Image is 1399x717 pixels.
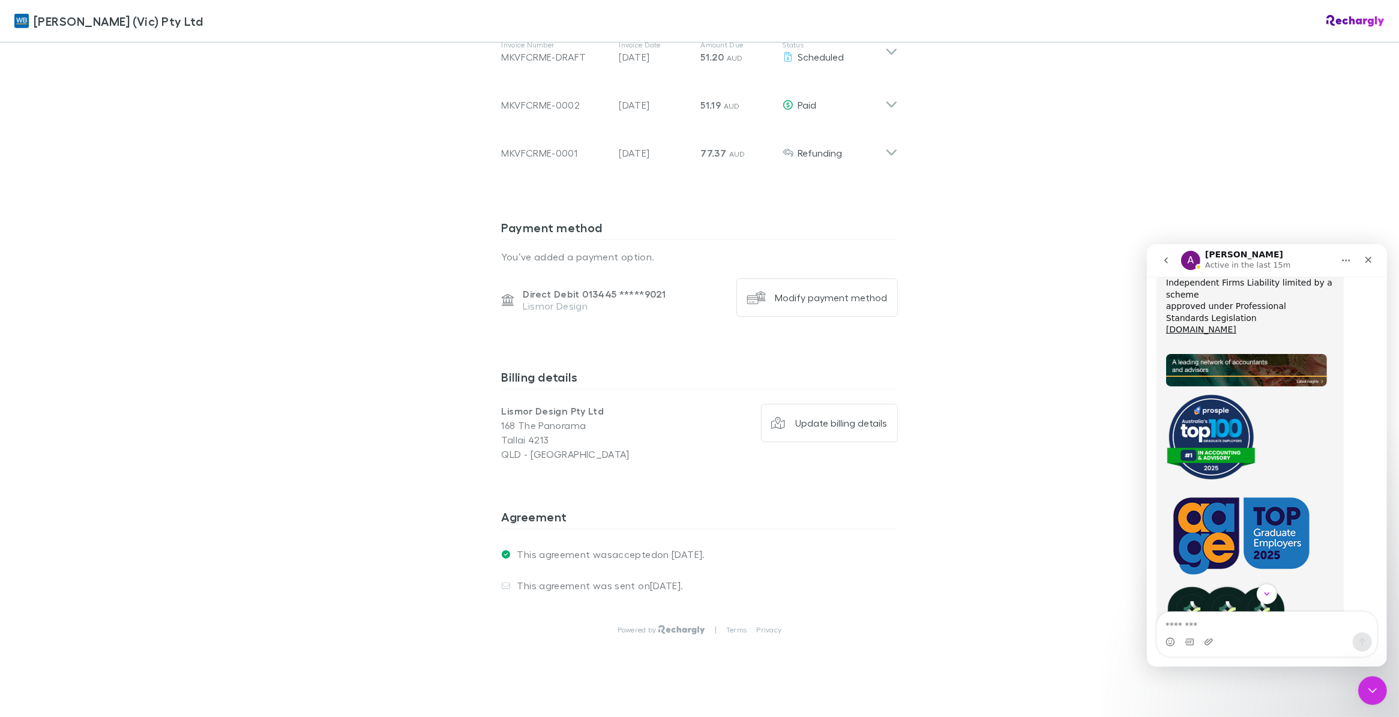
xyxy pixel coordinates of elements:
[38,393,47,403] button: Gif picker
[206,388,225,407] button: Send a message…
[502,220,898,239] h3: Payment method
[510,580,684,592] p: This agreement was sent on [DATE] .
[726,625,747,635] a: Terms
[34,12,203,30] span: [PERSON_NAME] (Vic) Pty Ltd
[502,509,898,529] h3: Agreement
[502,433,700,447] p: Tallai 4213
[724,101,740,110] span: AUD
[727,53,743,62] span: AUD
[619,50,691,64] p: [DATE]
[502,50,610,64] div: MKVFCRME-DRAFT
[798,51,844,62] span: Scheduled
[57,393,67,403] button: Upload attachment
[798,147,843,158] span: Refunding
[756,625,781,635] a: Privacy
[492,28,907,76] div: Invoice NumberMKVFCRME-DRAFTInvoice Date[DATE]Amount Due51.20 AUDStatusScheduled
[701,40,773,50] p: Amount Due
[736,278,898,317] button: Modify payment method
[658,625,705,635] img: Rechargly Logo
[502,418,700,433] p: 168 The Panorama
[729,149,745,158] span: AUD
[19,393,28,403] button: Emoji picker
[502,370,898,389] h3: Billing details
[523,288,666,300] p: Direct Debit 013445 ***** 9021
[110,340,130,360] button: Scroll to bottom
[502,404,700,418] p: Lismor Design Pty Ltd
[19,80,89,90] a: [DOMAIN_NAME]
[510,548,705,560] p: This agreement was accepted on [DATE] .
[1147,244,1387,667] iframe: Intercom live chat
[783,40,885,50] p: Status
[775,292,888,304] div: Modify payment method
[10,368,230,388] textarea: Message…
[701,51,724,63] span: 51.20
[701,99,721,111] span: 51.19
[619,98,691,112] p: [DATE]
[502,447,700,461] p: QLD - [GEOGRAPHIC_DATA]
[796,417,888,429] div: Update billing details
[1326,15,1385,27] img: Rechargly Logo
[701,147,727,159] span: 77.37
[798,99,817,110] span: Paid
[761,404,898,442] button: Update billing details
[618,625,659,635] p: Powered by
[619,40,691,50] p: Invoice Date
[502,40,610,50] p: Invoice Number
[14,14,29,28] img: William Buck (Vic) Pty Ltd's Logo
[715,625,717,635] p: |
[502,146,610,160] div: MKVFCRME-0001
[523,300,666,312] p: Lismor Design
[502,98,610,112] div: MKVFCRME-0002
[747,288,766,307] img: Modify payment method's Logo
[1358,676,1387,705] iframe: Intercom live chat
[19,110,180,142] img: 2025 - Latest Insights
[502,250,898,264] p: You’ve added a payment option.
[619,146,691,160] p: [DATE]
[492,124,907,172] div: MKVFCRME-0001[DATE]77.37 AUDRefunding
[19,110,187,142] a: 2025 - Latest Insights
[492,76,907,124] div: MKVFCRME-0002[DATE]51.19 AUDPaid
